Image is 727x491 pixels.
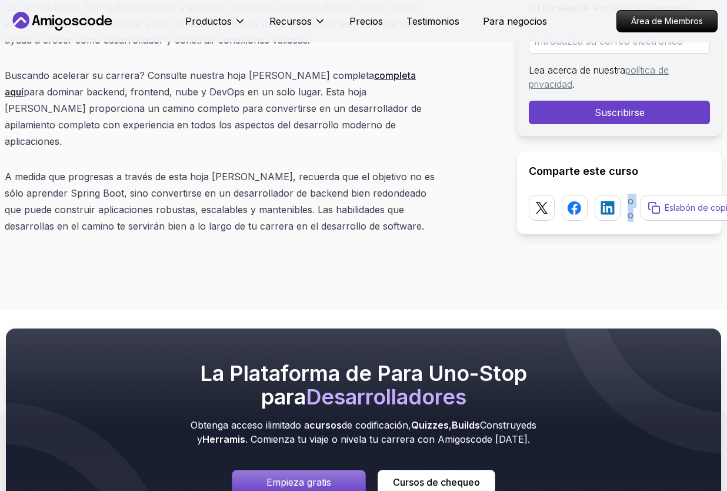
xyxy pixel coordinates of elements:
[5,168,435,234] p: A medida que progresas a través de esta hoja [PERSON_NAME], recuerda que el objetivo no es sólo a...
[269,14,312,28] p: Recursos
[483,14,547,28] a: Para negocios
[166,361,561,409] h2: La Plataforma de Para Uno-Stop para
[166,418,561,446] p: Obtenga acceso ilimitado a de codificación, , Construyeds y . Comienza tu viaje o nivela tu carre...
[306,384,466,410] span: Desarrolladores
[529,101,710,124] button: Suscribirse
[617,11,717,32] p: Área de Miembros
[411,419,449,431] span: Quizzes
[5,67,435,150] p: Buscando acelerar su carrera? Consulte nuestra hoja [PERSON_NAME] completa para dominar backend, ...
[529,63,710,91] p: Lea acerca de nuestra .
[406,14,459,28] a: Testimonios
[266,475,331,489] p: Empieza gratis
[452,419,480,431] span: Builds
[616,10,718,32] a: Área de Miembros
[529,163,710,180] h2: Comparte este curso
[628,194,633,222] p: o o
[202,433,245,445] span: Herramis
[349,14,383,28] a: Precios
[269,14,326,38] button: Recursos
[185,14,246,38] button: Productos
[309,419,342,431] span: cursos
[393,475,480,489] div: Cursos de chequeo
[185,14,232,28] p: Productos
